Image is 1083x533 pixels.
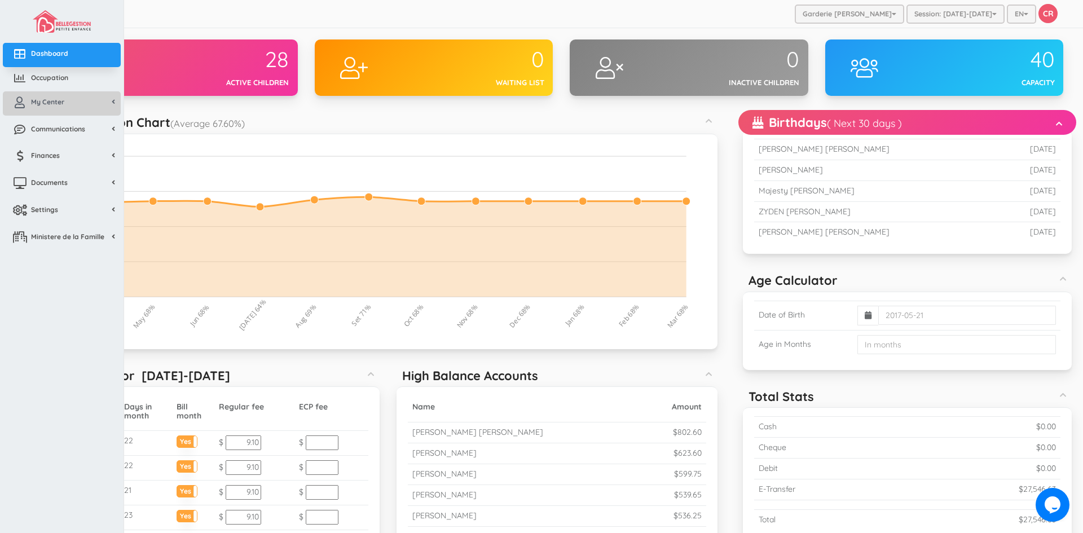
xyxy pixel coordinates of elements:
tspan: Aug 69% [293,302,319,329]
span: $ [219,437,223,447]
iframe: chat widget [1036,488,1072,522]
td: Date of Birth [754,301,853,330]
span: $ [299,487,303,497]
label: Yes [177,510,197,519]
h5: Days in month [124,403,168,420]
span: Documents [31,178,68,187]
td: 23 [120,505,172,530]
span: $ [299,462,303,472]
td: E-Transfer [754,479,906,500]
td: Cash [754,416,906,437]
td: $0.00 [906,437,1060,458]
h5: Birthdays [752,116,902,129]
span: $ [299,512,303,522]
td: [PERSON_NAME] [PERSON_NAME] [754,222,1000,243]
tspan: Mar 68% [665,302,690,330]
small: [PERSON_NAME] [412,510,477,521]
small: ( Next 30 days ) [827,117,902,130]
label: Yes [177,436,197,444]
small: $623.60 [673,448,702,458]
a: Communications [3,118,121,143]
td: [DATE] [999,139,1060,160]
small: [PERSON_NAME] [412,469,477,479]
td: [DATE] [999,201,1060,222]
span: $ [299,437,303,447]
span: Finances [31,151,60,160]
span: Dashboard [31,49,68,58]
td: Debit [754,458,906,479]
tspan: May 68% [131,302,157,331]
div: Capacity [913,77,1055,88]
tspan: Jan 68% [563,302,587,328]
span: Occupation [31,73,68,82]
td: 21 [120,481,172,505]
input: In months [857,335,1056,354]
td: Total [754,509,906,530]
td: $0.00 [906,416,1060,437]
td: [PERSON_NAME] [754,160,1000,180]
h5: Total Stats [749,390,814,403]
small: $599.75 [674,469,702,479]
a: Settings [3,199,121,223]
h5: Occupation Chart [65,116,245,129]
td: Age in Months [754,330,853,359]
td: 22 [120,456,172,481]
tspan: Jun 68% [187,303,211,328]
h5: Age Calculator [749,274,838,287]
label: Yes [177,486,197,494]
td: [DATE] [999,180,1060,201]
td: Cheque [754,437,906,458]
div: 40 [913,48,1055,72]
span: $ [219,487,223,497]
small: [PERSON_NAME] [PERSON_NAME] [412,427,543,437]
span: $ [219,512,223,522]
img: image [33,10,90,33]
span: Communications [31,124,85,134]
small: [PERSON_NAME] [412,490,477,500]
tspan: Set 71% [349,302,373,328]
div: Active children [147,77,289,88]
span: $ [219,462,223,472]
div: 0 [402,48,544,72]
div: Waiting list [402,77,544,88]
td: Majesty [PERSON_NAME] [754,180,1000,201]
tspan: [DATE] 64% [237,297,268,332]
div: 28 [147,48,289,72]
div: Inactive children [658,77,800,88]
td: $27,546.63 [906,479,1060,500]
td: $27,546.63 [906,509,1060,530]
h5: High Balance Accounts [402,369,538,382]
label: Yes [177,461,197,469]
a: Ministere de la Famille [3,226,121,250]
a: My Center [3,91,121,116]
span: Settings [31,205,58,214]
tspan: Nov 68% [455,302,480,329]
h5: Name [412,403,636,411]
h5: Bill month [177,403,210,420]
a: Documents [3,172,121,196]
h5: Regular fee [219,403,290,411]
td: ZYDEN [PERSON_NAME] [754,201,1000,222]
a: Finances [3,145,121,169]
td: 22 [120,431,172,456]
tspan: Feb 68% [617,302,641,329]
small: $802.60 [673,427,702,437]
a: Occupation [3,67,121,91]
tspan: Oct 68% [402,302,426,328]
td: [DATE] [999,222,1060,243]
div: 0 [658,48,800,72]
small: $539.65 [674,490,702,500]
tspan: Dec 68% [507,302,532,329]
small: [PERSON_NAME] [412,448,477,458]
td: $0.00 [906,458,1060,479]
a: Dashboard [3,43,121,67]
input: 2017-05-21 [878,306,1056,325]
td: [PERSON_NAME] [PERSON_NAME] [754,139,1000,160]
h5: Invoices for [DATE]-[DATE] [65,369,230,382]
td: [DATE] [999,160,1060,180]
small: $536.25 [673,510,702,521]
h5: Amount [646,403,702,411]
span: My Center [31,97,64,107]
h5: ECP fee [299,403,364,411]
span: Ministere de la Famille [31,232,104,241]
